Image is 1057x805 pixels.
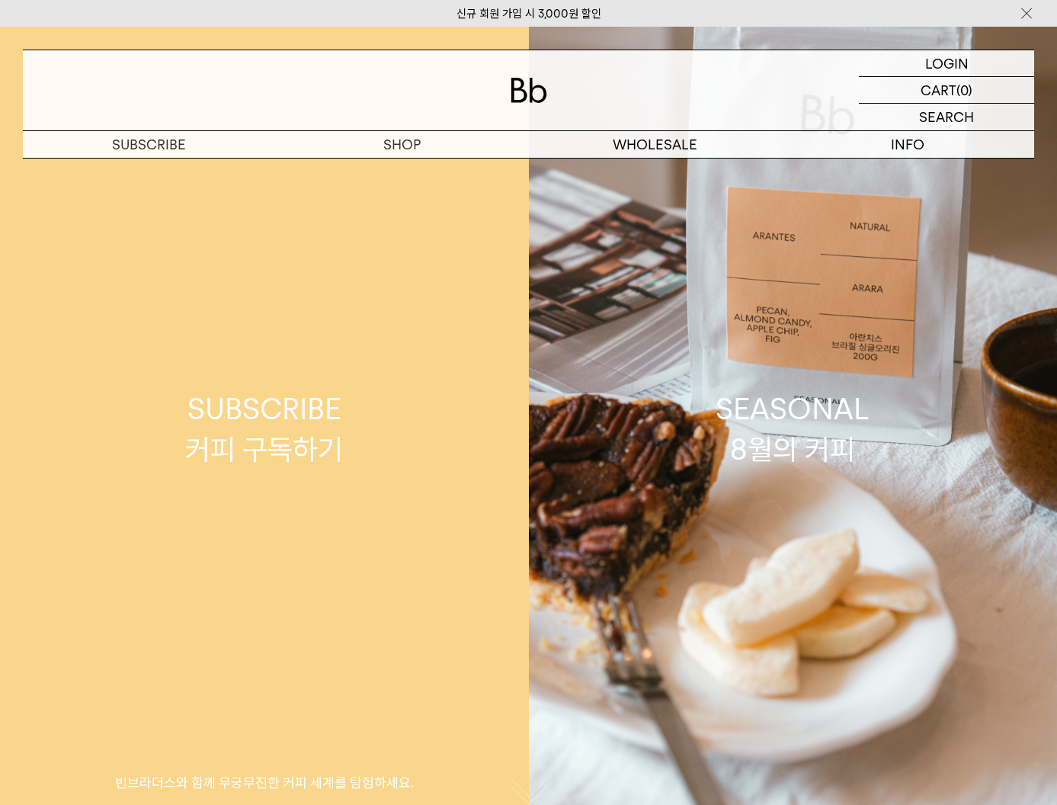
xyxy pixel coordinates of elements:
[781,131,1034,158] p: INFO
[276,131,529,158] a: SHOP
[23,131,276,158] a: SUBSCRIBE
[511,78,547,103] img: 로고
[956,77,972,103] p: (0)
[919,104,974,130] p: SEARCH
[859,77,1034,104] a: CART (0)
[456,7,601,21] a: 신규 회원 가입 시 3,000원 할인
[185,389,343,470] div: SUBSCRIBE 커피 구독하기
[716,389,870,470] div: SEASONAL 8월의 커피
[921,77,956,103] p: CART
[859,50,1034,77] a: LOGIN
[925,50,969,76] p: LOGIN
[529,131,782,158] p: WHOLESALE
